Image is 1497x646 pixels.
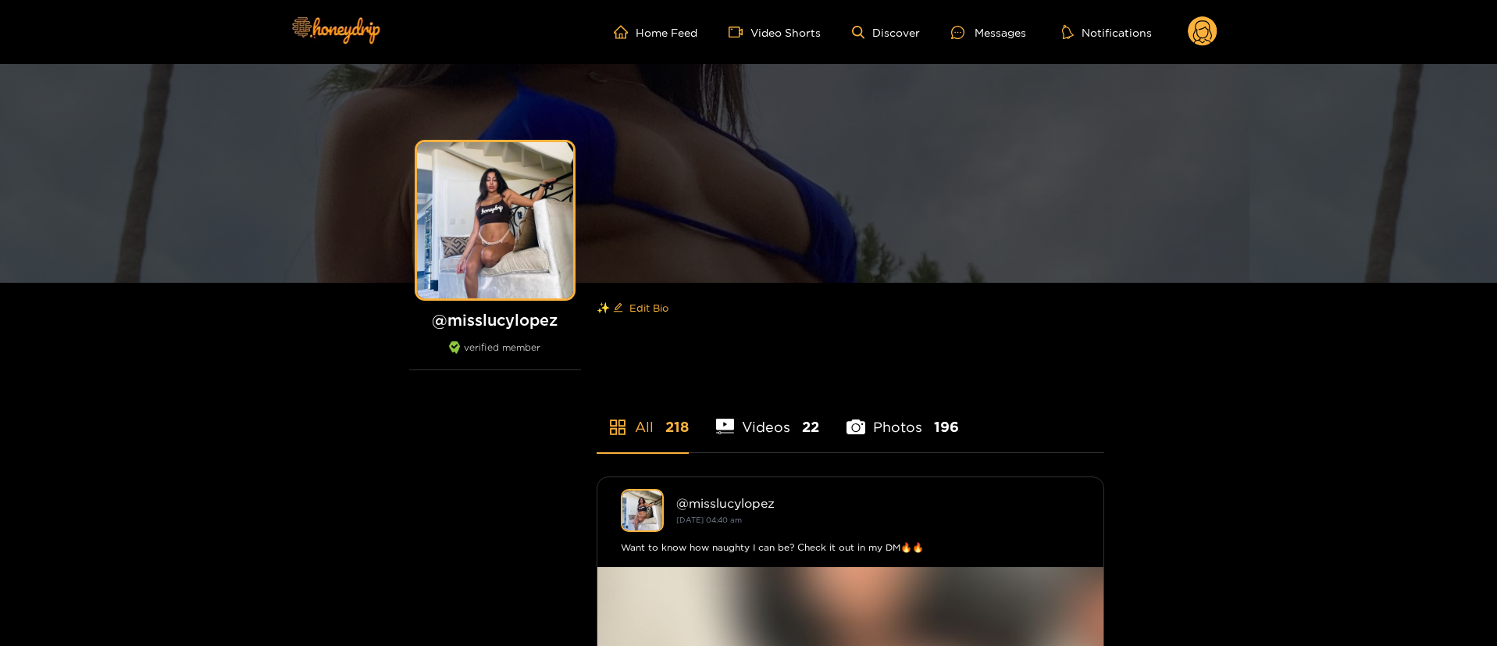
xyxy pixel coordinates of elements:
[614,25,697,39] a: Home Feed
[951,23,1026,41] div: Messages
[852,26,920,39] a: Discover
[676,496,1080,510] div: @ misslucylopez
[597,382,689,452] li: All
[610,295,672,320] button: editEdit Bio
[621,540,1080,555] div: Want to know how naughty I can be? Check it out in my DM🔥🔥
[665,417,689,437] span: 218
[409,341,581,370] div: verified member
[608,418,627,437] span: appstore
[802,417,819,437] span: 22
[1057,24,1157,40] button: Notifications
[614,25,636,39] span: home
[621,489,664,532] img: misslucylopez
[629,300,668,316] span: Edit Bio
[676,516,742,524] small: [DATE] 04:40 am
[409,310,581,330] h1: @ misslucylopez
[934,417,959,437] span: 196
[847,382,959,452] li: Photos
[597,283,1104,333] div: ✨
[729,25,750,39] span: video-camera
[613,302,623,314] span: edit
[716,382,820,452] li: Videos
[729,25,821,39] a: Video Shorts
